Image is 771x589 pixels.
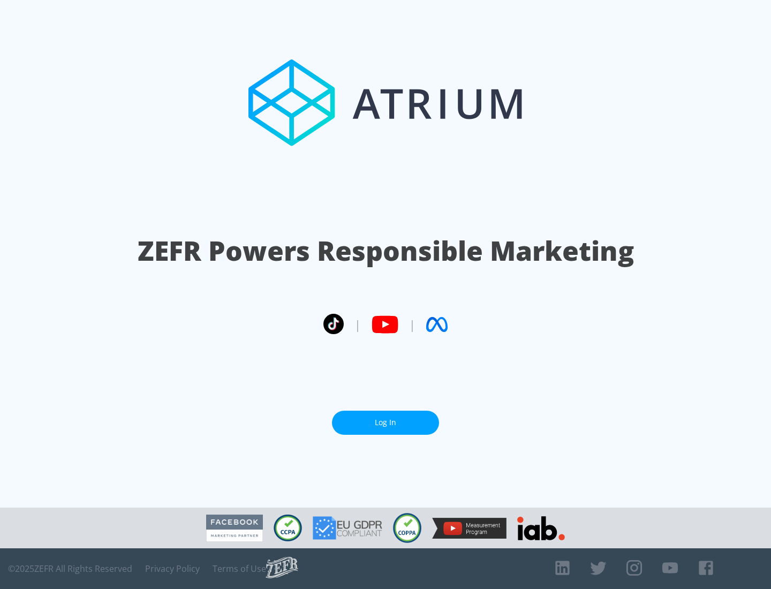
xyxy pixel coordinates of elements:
img: CCPA Compliant [274,515,302,541]
a: Terms of Use [213,563,266,574]
span: | [354,316,361,333]
img: IAB [517,516,565,540]
a: Privacy Policy [145,563,200,574]
a: Log In [332,411,439,435]
span: © 2025 ZEFR All Rights Reserved [8,563,132,574]
img: GDPR Compliant [313,516,382,540]
img: COPPA Compliant [393,513,421,543]
img: Facebook Marketing Partner [206,515,263,542]
span: | [409,316,415,333]
h1: ZEFR Powers Responsible Marketing [138,232,634,269]
img: YouTube Measurement Program [432,518,507,539]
